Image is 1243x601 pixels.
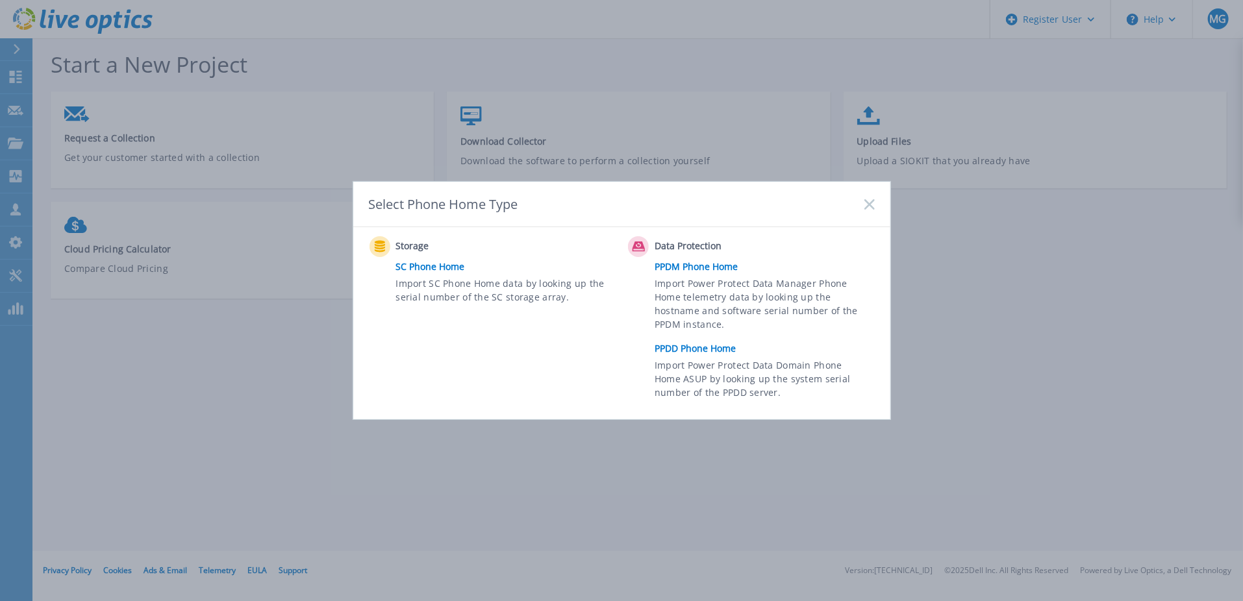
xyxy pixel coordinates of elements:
span: Data Protection [655,239,784,254]
a: PPDM Phone Home [655,257,881,276]
span: Storage [396,239,525,254]
span: Import Power Protect Data Domain Phone Home ASUP by looking up the system serial number of the PP... [655,358,871,403]
span: Import SC Phone Home data by looking up the serial number of the SC storage array. [396,276,612,306]
a: PPDD Phone Home [655,339,881,358]
div: Select Phone Home Type [369,195,520,213]
a: SC Phone Home [396,257,622,276]
span: Import Power Protect Data Manager Phone Home telemetry data by looking up the hostname and softwa... [655,276,871,336]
